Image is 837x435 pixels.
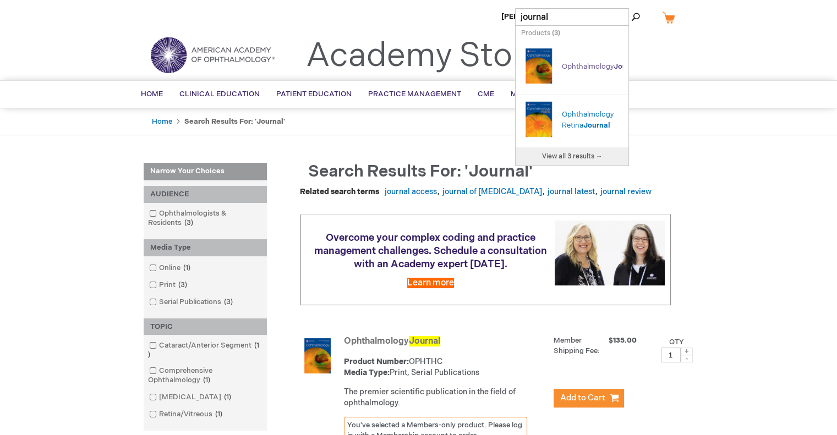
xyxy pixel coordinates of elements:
a: journal of [MEDICAL_DATA] [442,187,542,196]
span: Add to Cart [560,393,605,403]
a: Cataract/Anterior Segment1 [146,340,264,360]
div: AUDIENCE [144,186,267,203]
strong: Product Number: [344,357,409,366]
span: 1 [148,341,259,359]
a: Academy Store [306,36,543,76]
img: Ophthalmology Journal [300,338,335,373]
img: Ophthalmology Journal [521,44,556,88]
span: 3 [554,29,558,37]
span: $135.00 [609,335,638,346]
input: Name, # or keyword [515,8,629,26]
span: 1 [212,410,225,419]
a: Online1 [146,263,195,273]
a: journal access [385,187,437,196]
strong: Search results for: 'journal' [184,117,285,126]
strong: Member Shipping Fee: [554,336,600,355]
strong: Media Type: [344,368,390,377]
span: Practice Management [368,90,461,98]
a: Learn more [407,278,454,288]
input: Qty [661,348,681,362]
a: Ophthalmologists & Residents3 [146,208,264,228]
span: Journal [583,121,610,130]
span: Products [521,29,550,37]
div: Media Type [144,239,267,256]
div: TOPIC [144,318,267,335]
a: [PERSON_NAME] [501,12,562,21]
a: journal latest [548,187,595,196]
span: Patient Education [276,90,352,98]
span: Membership [511,90,560,98]
span: Overcome your complex coding and practice management challenges. Schedule a consultation with an ... [314,232,547,270]
span: ( ) [552,29,560,37]
ul: Search Autocomplete Result [516,41,628,147]
a: Comprehensive Ophthalmology1 [146,366,264,386]
span: CME [478,90,494,98]
span: View all 3 results → [542,152,603,161]
a: journal review [600,187,652,196]
a: View all 3 results → [516,147,628,166]
span: 1 [200,376,213,384]
strong: Narrow Your Choices [144,163,267,180]
span: Home [141,90,163,98]
button: Add to Cart [554,389,624,408]
span: Search [603,5,644,27]
a: Ophthalmology RetinaJournal [562,110,614,130]
a: Serial Publications3 [146,297,237,307]
img: Ophthalmology Retina Journal [521,97,556,141]
span: Clinical Education [179,90,260,98]
a: OphthalmologyJournal [562,62,641,71]
a: Retina/Vitreous1 [146,409,227,420]
span: Journal [409,336,440,346]
div: The premier scientific publication in the field of ophthalmology. [344,387,548,409]
span: 3 [176,280,190,289]
span: 1 [221,393,234,401]
span: Journal [614,62,641,71]
a: Ophthalmology Journal [521,44,562,91]
a: Print3 [146,280,192,290]
a: Ophthalmology Retina Journal [521,97,562,145]
a: Home [152,117,172,126]
a: OphthalmologyJournal [344,336,440,346]
div: OPHTHC Print, Serial Publications [344,356,548,378]
a: [MEDICAL_DATA]1 [146,392,236,403]
span: Search results for: 'journal' [308,162,533,181]
img: Schedule a consultation with an Academy expert today [555,221,665,285]
label: Qty [669,338,684,346]
span: 3 [221,298,236,306]
dt: Related search terms [300,186,379,197]
span: 3 [182,218,196,227]
span: 1 [180,263,193,272]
